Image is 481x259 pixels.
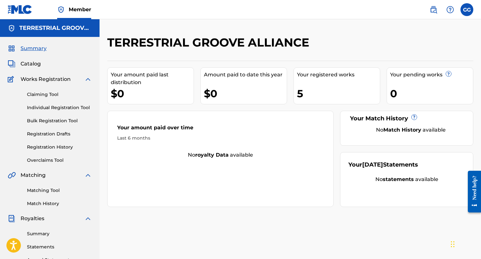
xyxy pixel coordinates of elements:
[21,171,46,179] span: Matching
[21,75,71,83] span: Works Registration
[451,235,455,254] div: Drag
[84,171,92,179] img: expand
[8,45,47,52] a: SummarySummary
[8,60,41,68] a: CatalogCatalog
[27,230,92,237] a: Summary
[8,24,15,32] img: Accounts
[8,75,16,83] img: Works Registration
[117,124,324,135] div: Your amount paid over time
[57,6,65,13] img: Top Rightsholder
[111,71,194,86] div: Your amount paid last distribution
[27,144,92,151] a: Registration History
[449,228,481,259] iframe: Chat Widget
[27,200,92,207] a: Match History
[107,35,312,50] h2: TERRESTRIAL GROOVE ALLIANCE
[69,6,91,13] span: Member
[27,104,92,111] a: Individual Registration Tool
[8,215,15,222] img: Royalties
[348,114,465,123] div: Your Match History
[8,5,32,14] img: MLC Logo
[430,6,437,13] img: search
[383,127,421,133] strong: Match History
[19,24,92,32] h5: TERRESTRIAL GROOVE ALLIANCE
[446,6,454,13] img: help
[383,176,414,182] strong: statements
[108,151,333,159] div: No available
[27,131,92,137] a: Registration Drafts
[111,86,194,101] div: $0
[297,86,380,101] div: 5
[8,60,15,68] img: Catalog
[84,215,92,222] img: expand
[84,75,92,83] img: expand
[21,45,47,52] span: Summary
[117,135,324,142] div: Last 6 months
[390,86,473,101] div: 0
[27,117,92,124] a: Bulk Registration Tool
[412,115,417,120] span: ?
[446,71,451,76] span: ?
[8,171,16,179] img: Matching
[27,187,92,194] a: Matching Tool
[348,176,465,183] div: No available
[204,71,287,79] div: Amount paid to date this year
[27,91,92,98] a: Claiming Tool
[427,3,440,16] a: Public Search
[204,86,287,101] div: $0
[356,126,465,134] div: No available
[21,60,41,68] span: Catalog
[8,45,15,52] img: Summary
[195,152,229,158] strong: royalty data
[362,161,383,168] span: [DATE]
[390,71,473,79] div: Your pending works
[444,3,457,16] div: Help
[297,71,380,79] div: Your registered works
[27,157,92,164] a: Overclaims Tool
[21,215,44,222] span: Royalties
[460,3,473,16] div: User Menu
[348,160,418,169] div: Your Statements
[463,166,481,217] iframe: Resource Center
[27,244,92,250] a: Statements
